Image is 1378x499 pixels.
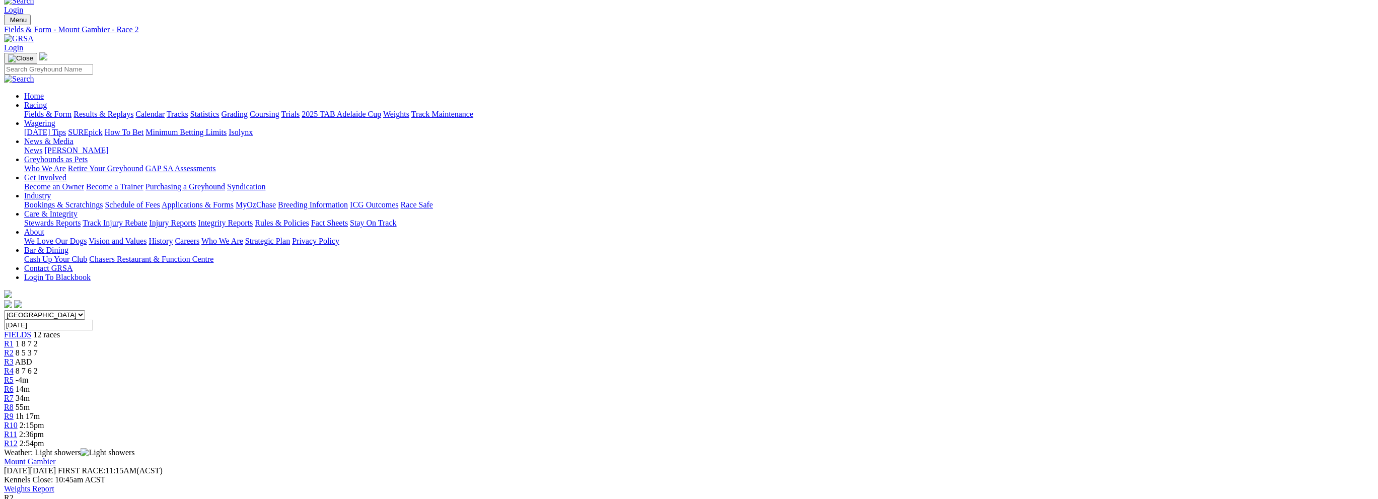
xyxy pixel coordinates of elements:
span: 14m [16,385,30,393]
a: Chasers Restaurant & Function Centre [89,255,213,263]
a: Become a Trainer [86,182,143,191]
a: FIELDS [4,330,31,339]
span: 8 5 3 7 [16,348,38,357]
a: R5 [4,376,14,384]
img: GRSA [4,34,34,43]
a: Wagering [24,119,55,127]
span: 2:36pm [19,430,44,439]
a: News [24,146,42,155]
a: Minimum Betting Limits [146,128,227,136]
div: About [24,237,1374,246]
a: R4 [4,367,14,375]
a: Purchasing a Greyhound [146,182,225,191]
button: Toggle navigation [4,15,31,25]
a: 2025 TAB Adelaide Cup [302,110,381,118]
span: 2:54pm [20,439,44,448]
span: ABD [15,358,32,366]
a: Who We Are [24,164,66,173]
a: Get Involved [24,173,66,182]
span: Weather: Light showers [4,448,135,457]
img: logo-grsa-white.png [4,290,12,298]
a: Login [4,43,23,52]
a: Racing [24,101,47,109]
a: [DATE] Tips [24,128,66,136]
a: Track Injury Rebate [83,219,147,227]
a: Tracks [167,110,188,118]
span: 1h 17m [16,412,40,420]
a: GAP SA Assessments [146,164,216,173]
span: 11:15AM(ACST) [58,466,163,475]
a: Fields & Form - Mount Gambier - Race 2 [4,25,1374,34]
a: Rules & Policies [255,219,309,227]
a: ICG Outcomes [350,200,398,209]
a: Bar & Dining [24,246,68,254]
span: [DATE] [4,466,56,475]
a: Vision and Values [89,237,147,245]
img: logo-grsa-white.png [39,52,47,60]
a: We Love Our Dogs [24,237,87,245]
a: Contact GRSA [24,264,72,272]
span: -4m [16,376,29,384]
a: Track Maintenance [411,110,473,118]
span: Menu [10,16,27,24]
a: Applications & Forms [162,200,234,209]
a: Weights Report [4,484,54,493]
a: Isolynx [229,128,253,136]
button: Toggle navigation [4,53,37,64]
a: Industry [24,191,51,200]
a: SUREpick [68,128,102,136]
span: 12 races [33,330,60,339]
a: Grading [222,110,248,118]
a: Login [4,6,23,14]
a: R3 [4,358,14,366]
a: Trials [281,110,300,118]
span: R2 [4,348,14,357]
a: Careers [175,237,199,245]
a: Statistics [190,110,220,118]
span: [DATE] [4,466,30,475]
a: MyOzChase [236,200,276,209]
a: Syndication [227,182,265,191]
a: Privacy Policy [292,237,339,245]
a: Strategic Plan [245,237,290,245]
a: Injury Reports [149,219,196,227]
a: Race Safe [400,200,432,209]
span: 55m [16,403,30,411]
a: Calendar [135,110,165,118]
a: Schedule of Fees [105,200,160,209]
span: 1 8 7 2 [16,339,38,348]
div: Greyhounds as Pets [24,164,1374,173]
a: Home [24,92,44,100]
a: R12 [4,439,18,448]
a: R8 [4,403,14,411]
a: R10 [4,421,18,430]
img: Search [4,75,34,84]
a: About [24,228,44,236]
a: Care & Integrity [24,209,78,218]
a: Bookings & Scratchings [24,200,103,209]
a: R6 [4,385,14,393]
a: R11 [4,430,17,439]
a: Cash Up Your Club [24,255,87,263]
a: Stay On Track [350,219,396,227]
a: Fact Sheets [311,219,348,227]
div: Racing [24,110,1374,119]
a: Fields & Form [24,110,71,118]
a: Weights [383,110,409,118]
div: Care & Integrity [24,219,1374,228]
a: R9 [4,412,14,420]
input: Select date [4,320,93,330]
a: Breeding Information [278,200,348,209]
span: 34m [16,394,30,402]
img: Close [8,54,33,62]
a: Login To Blackbook [24,273,91,281]
a: Retire Your Greyhound [68,164,143,173]
a: [PERSON_NAME] [44,146,108,155]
